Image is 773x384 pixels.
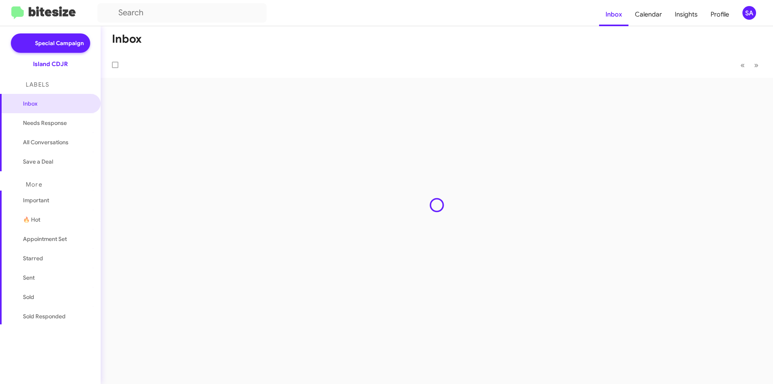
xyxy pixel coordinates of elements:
span: Starred [23,254,43,262]
a: Special Campaign [11,33,90,53]
span: Important [23,196,91,204]
button: Previous [736,57,750,73]
a: Insights [668,3,704,26]
nav: Page navigation example [736,57,763,73]
span: Labels [26,81,49,88]
span: » [754,60,759,70]
a: Inbox [599,3,628,26]
span: Special Campaign [35,39,84,47]
span: Appointment Set [23,235,67,243]
span: Sold Responded [23,312,66,320]
input: Search [97,3,267,23]
span: Sold [23,293,34,301]
span: Sent [23,274,35,282]
span: Needs Response [23,119,91,127]
button: Next [749,57,763,73]
button: SA [736,6,764,20]
h1: Inbox [112,33,142,46]
span: Inbox [23,100,91,108]
div: Island CDJR [33,60,68,68]
span: 🔥 Hot [23,216,40,224]
a: Profile [704,3,736,26]
a: Calendar [628,3,668,26]
span: All Conversations [23,138,68,146]
span: « [740,60,745,70]
span: Save a Deal [23,158,53,166]
div: SA [742,6,756,20]
span: More [26,181,42,188]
